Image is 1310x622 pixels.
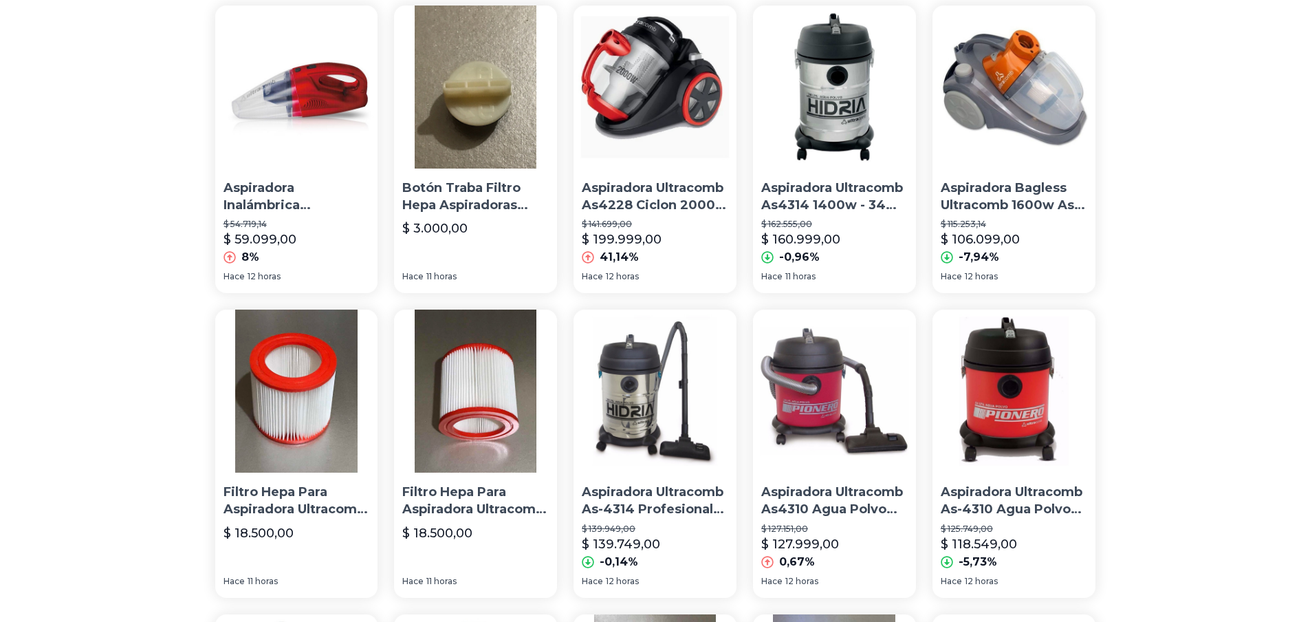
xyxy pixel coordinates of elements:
[215,6,378,293] a: Aspiradora Inalámbrica Ultracomb 45w As 4110Aspiradora Inalámbrica Ultracomb 45w As 4110$ 54.719,...
[941,576,962,587] span: Hace
[965,576,998,587] span: 12 horas
[606,576,639,587] span: 12 horas
[223,219,370,230] p: $ 54.719,14
[402,180,549,214] p: Botón Traba Filtro Hepa Aspiradoras Ultracomb [PERSON_NAME] Y Mas
[761,524,908,535] p: $ 127.151,00
[215,310,378,473] img: Filtro Hepa Para Aspiradora Ultracomb Pionero As4203!!
[761,180,908,214] p: Aspiradora Ultracomb As4314 1400w - 34 Litros Filtro Hepa
[402,576,424,587] span: Hace
[582,484,728,518] p: Aspiradora Ultracomb As-4314 Profesional Acero 1400w 34 Lts
[223,524,294,543] p: $ 18.500,00
[761,535,839,554] p: $ 127.999,00
[959,554,997,570] p: -5,73%
[941,219,1087,230] p: $ 115.253,14
[582,219,728,230] p: $ 141.699,00
[582,535,660,554] p: $ 139.749,00
[223,484,370,518] p: Filtro Hepa Para Aspiradora Ultracomb Pionero As4203!!
[761,576,783,587] span: Hace
[753,310,916,597] a: Aspiradora Ultracomb As4310 Agua Polvo 1400 Watts 24ltsAspiradora Ultracomb As4310 Agua Polvo 140...
[959,249,999,266] p: -7,94%
[582,271,603,282] span: Hace
[600,554,638,570] p: -0,14%
[241,249,259,266] p: 8%
[941,271,962,282] span: Hace
[402,271,424,282] span: Hace
[932,6,1095,169] img: Aspiradora Bagless Ultracomb 1600w As-4220
[215,6,378,169] img: Aspiradora Inalámbrica Ultracomb 45w As 4110
[761,230,840,249] p: $ 160.999,00
[761,484,908,518] p: Aspiradora Ultracomb As4310 Agua Polvo 1400 Watts 24lts
[965,271,998,282] span: 12 horas
[574,310,736,597] a: Aspiradora Ultracomb As-4314 Profesional Acero 1400w 34 LtsAspiradora Ultracomb As-4314 Profesion...
[426,576,457,587] span: 11 horas
[753,310,916,473] img: Aspiradora Ultracomb As4310 Agua Polvo 1400 Watts 24lts
[582,524,728,535] p: $ 139.949,00
[223,271,245,282] span: Hace
[402,219,468,238] p: $ 3.000,00
[574,310,736,473] img: Aspiradora Ultracomb As-4314 Profesional Acero 1400w 34 Lts
[223,180,370,214] p: Aspiradora Inalámbrica Ultracomb 45w As 4110
[402,524,472,543] p: $ 18.500,00
[932,310,1095,473] img: Aspiradora Ultracomb As-4310 Agua Polvo S/bolsa 1400w 24 Lts
[606,271,639,282] span: 12 horas
[932,310,1095,597] a: Aspiradora Ultracomb As-4310 Agua Polvo S/bolsa 1400w 24 LtsAspiradora Ultracomb As-4310 Agua Pol...
[753,6,916,169] img: Aspiradora Ultracomb As4314 1400w - 34 Litros Filtro Hepa
[223,576,245,587] span: Hace
[941,180,1087,214] p: Aspiradora Bagless Ultracomb 1600w As-4220
[582,576,603,587] span: Hace
[779,249,820,266] p: -0,96%
[248,271,281,282] span: 12 horas
[574,6,736,169] img: Aspiradora Ultracomb As4228 Ciclon 2000w S/bolsa 3.5 L Hepa
[394,6,557,293] a: Botón Traba Filtro Hepa Aspiradoras Ultracomb Liliana Y MasBotón Traba Filtro Hepa Aspiradoras Ul...
[941,484,1087,518] p: Aspiradora Ultracomb As-4310 Agua Polvo S/bolsa 1400w 24 Lts
[215,310,378,597] a: Filtro Hepa Para Aspiradora Ultracomb Pionero As4203!!Filtro Hepa Para Aspiradora Ultracomb Pione...
[941,535,1017,554] p: $ 118.549,00
[932,6,1095,293] a: Aspiradora Bagless Ultracomb 1600w As-4220Aspiradora Bagless Ultracomb 1600w As-4220$ 115.253,14$...
[779,554,815,570] p: 0,67%
[574,6,736,293] a: Aspiradora Ultracomb As4228 Ciclon 2000w S/bolsa 3.5 L HepaAspiradora Ultracomb As4228 Ciclon 200...
[426,271,457,282] span: 11 horas
[941,524,1087,535] p: $ 125.749,00
[394,310,557,597] a: Filtro Hepa Para Aspiradora Ultracomb Hidria As4314!!Filtro Hepa Para Aspiradora Ultracomb Hidria...
[785,271,816,282] span: 11 horas
[785,576,818,587] span: 12 horas
[761,219,908,230] p: $ 162.555,00
[582,230,662,249] p: $ 199.999,00
[753,6,916,293] a: Aspiradora Ultracomb As4314 1400w - 34 Litros Filtro HepaAspiradora Ultracomb As4314 1400w - 34 L...
[248,576,278,587] span: 11 horas
[941,230,1020,249] p: $ 106.099,00
[394,6,557,169] img: Botón Traba Filtro Hepa Aspiradoras Ultracomb Liliana Y Mas
[600,249,639,266] p: 41,14%
[223,230,296,249] p: $ 59.099,00
[761,271,783,282] span: Hace
[582,180,728,214] p: Aspiradora Ultracomb As4228 Ciclon 2000w S/bolsa 3.5 L Hepa
[402,484,549,518] p: Filtro Hepa Para Aspiradora Ultracomb Hidria As4314!!
[394,310,557,473] img: Filtro Hepa Para Aspiradora Ultracomb Hidria As4314!!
